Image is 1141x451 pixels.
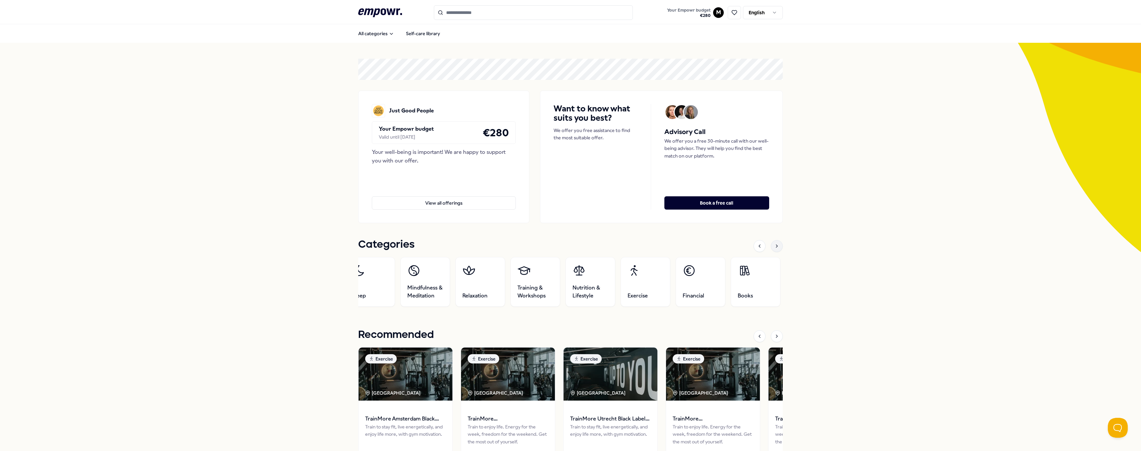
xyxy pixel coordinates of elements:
span: Training & Workshops [517,284,553,300]
span: € 280 [667,13,710,18]
span: Relaxation [462,292,488,300]
h1: Categories [358,236,415,253]
img: package image [769,348,862,401]
div: Train to stay fit, live energetically, and enjoy life more, with gym motivation. [570,423,651,445]
div: [GEOGRAPHIC_DATA] [673,389,729,397]
img: Avatar [675,105,689,119]
div: Train to enjoy life. Energy for the week, freedom for the weekend. Get the most out of yourself. [775,423,856,445]
h5: Advisory Call [664,127,769,137]
div: NL [GEOGRAPHIC_DATA] [775,389,839,397]
span: TrainMore [GEOGRAPHIC_DATA]: Open Gym [673,415,753,423]
h1: Recommended [358,327,434,343]
div: [GEOGRAPHIC_DATA] [570,389,627,397]
div: Exercise [468,354,499,363]
span: Financial [683,292,704,300]
button: View all offerings [372,196,516,210]
button: All categories [353,27,399,40]
h4: € 280 [483,124,509,141]
img: Avatar [684,105,698,119]
div: [GEOGRAPHIC_DATA] [365,389,422,397]
span: Your Empowr budget [667,8,710,13]
nav: Main [353,27,445,40]
div: Valid until [DATE] [379,133,434,141]
a: View all offerings [372,186,516,210]
img: package image [359,348,452,401]
p: We offer you a free 30-minute call with our well-being advisor. They will help you find the best ... [664,137,769,160]
div: [GEOGRAPHIC_DATA] [468,389,524,397]
p: Just Good People [389,106,434,115]
button: M [713,7,724,18]
a: Self-care library [401,27,445,40]
span: Books [738,292,753,300]
a: Mindfulness & Meditation [400,257,450,307]
div: Train to enjoy life. Energy for the week, freedom for the weekend. Get the most out of yourself. [468,423,548,445]
img: package image [666,348,760,401]
a: Financial [676,257,725,307]
a: Relaxation [455,257,505,307]
span: Nutrition & Lifestyle [572,284,608,300]
span: TrainMore Amsterdam Black Label: Open Gym [365,415,446,423]
span: Exercise [628,292,648,300]
a: Training & Workshops [510,257,560,307]
a: Your Empowr budget€280 [664,6,713,20]
button: Your Empowr budget€280 [666,6,712,20]
p: Your Empowr budget [379,125,434,133]
input: Search for products, categories or subcategories [434,5,633,20]
a: Exercise [621,257,670,307]
button: Book a free call [664,196,769,210]
span: Sleep [352,292,366,300]
div: Exercise [673,354,704,363]
img: Just Good People [372,104,385,117]
div: Train to stay fit, live energetically, and enjoy life more, with gym motivation. [365,423,446,445]
div: Exercise [570,354,602,363]
img: package image [564,348,657,401]
a: Sleep [345,257,395,307]
img: package image [461,348,555,401]
p: We offer you free assistance to find the most suitable offer. [554,127,638,142]
iframe: Help Scout Beacon - Open [1108,418,1128,438]
div: Train to enjoy life. Energy for the week, freedom for the weekend. Get the most out of yourself. [673,423,753,445]
span: TrainMore [GEOGRAPHIC_DATA]: Open Gym [775,415,856,423]
a: Nutrition & Lifestyle [566,257,615,307]
span: TrainMore [GEOGRAPHIC_DATA]: Open Gym [468,415,548,423]
div: Exercise [775,354,807,363]
span: TrainMore Utrecht Black Label: Open Gym [570,415,651,423]
div: Exercise [365,354,397,363]
h4: Want to know what suits you best? [554,104,638,123]
img: Avatar [665,105,679,119]
span: Mindfulness & Meditation [407,284,443,300]
div: Your well-being is important! We are happy to support you with our offer. [372,148,516,165]
a: Books [731,257,780,307]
